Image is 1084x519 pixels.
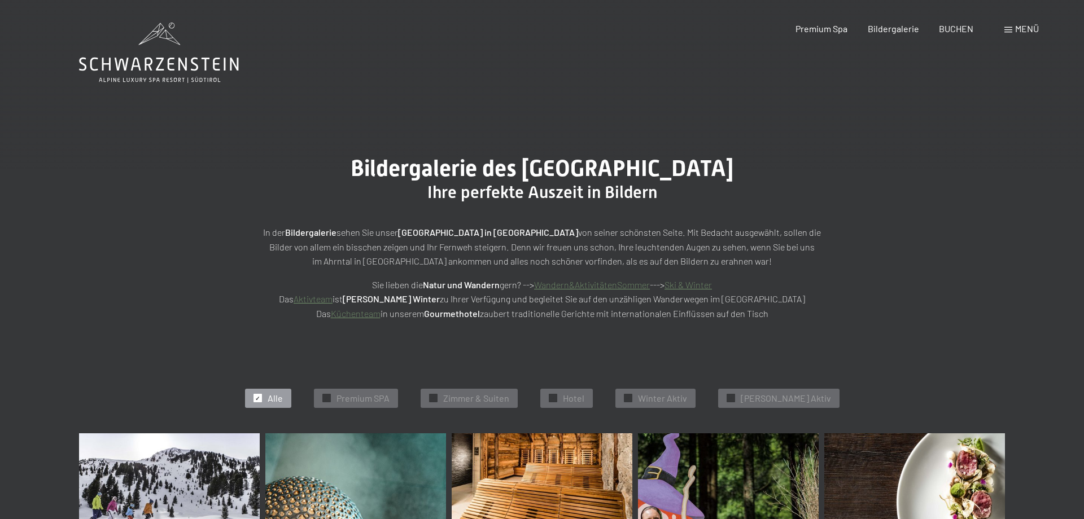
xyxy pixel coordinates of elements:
[728,394,733,402] span: ✓
[550,394,555,402] span: ✓
[294,293,333,304] a: Aktivteam
[343,293,440,304] strong: [PERSON_NAME] Winter
[665,279,712,290] a: Ski & Winter
[260,225,824,269] p: In der sehen Sie unser von seiner schönsten Seite. Mit Bedacht ausgewählt, sollen die Bilder von ...
[638,392,687,404] span: Winter Aktiv
[336,392,390,404] span: Premium SPA
[331,308,381,319] a: Küchenteam
[268,392,283,404] span: Alle
[795,23,847,34] a: Premium Spa
[351,155,733,182] span: Bildergalerie des [GEOGRAPHIC_DATA]
[563,392,584,404] span: Hotel
[431,394,435,402] span: ✓
[260,278,824,321] p: Sie lieben die gern? --> ---> Das ist zu Ihrer Verfügung und begleitet Sie auf den unzähligen Wan...
[534,279,650,290] a: Wandern&AktivitätenSommer
[423,279,500,290] strong: Natur und Wandern
[626,394,630,402] span: ✓
[427,182,657,202] span: Ihre perfekte Auszeit in Bildern
[443,392,509,404] span: Zimmer & Suiten
[741,392,831,404] span: [PERSON_NAME] Aktiv
[1015,23,1039,34] span: Menü
[939,23,973,34] a: BUCHEN
[424,308,480,319] strong: Gourmethotel
[255,394,260,402] span: ✓
[398,227,578,237] strong: [GEOGRAPHIC_DATA] in [GEOGRAPHIC_DATA]
[324,394,329,402] span: ✓
[868,23,919,34] a: Bildergalerie
[285,227,336,237] strong: Bildergalerie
